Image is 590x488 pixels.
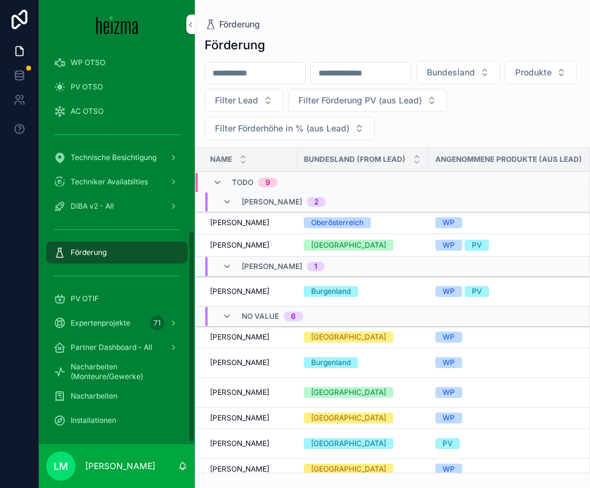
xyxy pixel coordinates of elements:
span: Installationen [71,416,116,425]
div: [GEOGRAPHIC_DATA] [311,387,386,398]
div: [GEOGRAPHIC_DATA] [311,240,386,251]
a: [PERSON_NAME] [210,240,289,250]
div: 9 [265,178,270,187]
a: PV OTIF [46,288,188,310]
span: [PERSON_NAME] [210,388,269,397]
span: Angenommene Produkte (aus Lead) [435,155,582,164]
div: 2 [314,197,318,207]
a: [GEOGRAPHIC_DATA] [304,240,421,251]
a: AC OTSO [46,100,188,122]
div: PV [472,240,482,251]
a: [PERSON_NAME] [210,413,289,423]
span: Produkte [515,66,552,78]
a: [PERSON_NAME] [210,388,289,397]
div: WP [443,332,455,343]
a: Förderung [46,242,188,263]
a: [PERSON_NAME] [210,358,289,368]
a: [GEOGRAPHIC_DATA] [304,438,421,449]
span: Filter Förderhöhe in % (aus Lead) [215,122,349,134]
a: PV OTSO [46,76,188,98]
span: [PERSON_NAME] [210,413,269,423]
div: [GEOGRAPHIC_DATA] [311,464,386,475]
span: [PERSON_NAME] [210,464,269,474]
span: Name [210,155,232,164]
div: 6 [291,312,296,321]
a: [GEOGRAPHIC_DATA] [304,387,421,398]
div: 1 [314,262,317,271]
span: [PERSON_NAME] [210,218,269,228]
div: scrollable content [39,49,195,444]
a: [PERSON_NAME] [210,332,289,342]
div: WP [443,357,455,368]
span: [PERSON_NAME] [210,439,269,448]
button: Select Button [288,89,447,112]
div: [GEOGRAPHIC_DATA] [311,413,386,424]
span: Bundesland [427,66,475,78]
a: [GEOGRAPHIC_DATA] [304,413,421,424]
a: Burgenland [304,286,421,297]
span: Nacharbeiten (Monteure/Gewerke) [71,362,175,382]
button: Select Button [505,61,577,84]
div: PV [472,286,482,297]
a: [GEOGRAPHIC_DATA] [304,332,421,343]
a: Technische Besichtigung [46,147,188,169]
div: WP [443,217,455,228]
button: Select Button [205,117,374,140]
div: [GEOGRAPHIC_DATA] [311,332,386,343]
a: [PERSON_NAME] [210,464,289,474]
span: Technische Besichtigung [71,153,156,162]
span: [PERSON_NAME] [210,332,269,342]
span: Expertenprojekte [71,318,130,328]
span: LM [54,459,68,473]
span: WP OTSO [71,58,105,68]
span: [PERSON_NAME] [210,358,269,368]
div: WP [443,286,455,297]
a: [PERSON_NAME] [210,439,289,448]
span: DiBA v2 - All [71,201,114,211]
span: Förderung [219,18,260,30]
span: AC OTSO [71,106,104,116]
div: [GEOGRAPHIC_DATA] [311,438,386,449]
span: PV OTIF [71,294,99,304]
a: Expertenprojekte71 [46,312,188,334]
span: [PERSON_NAME] [210,287,269,296]
span: Nacharbeiten [71,391,118,401]
a: [GEOGRAPHIC_DATA] [304,464,421,475]
div: Burgenland [311,357,351,368]
a: Nacharbeiten (Monteure/Gewerke) [46,361,188,383]
a: WP OTSO [46,52,188,74]
a: Techniker Availabilties [46,171,188,193]
div: Oberösterreich [311,217,363,228]
span: Filter Förderung PV (aus Lead) [298,94,422,106]
a: [PERSON_NAME] [210,218,289,228]
div: WP [443,387,455,398]
span: Partner Dashboard - All [71,343,152,352]
div: WP [443,240,455,251]
span: No value [242,312,279,321]
span: Techniker Availabilties [71,177,148,187]
a: [PERSON_NAME] [210,287,289,296]
div: Burgenland [311,286,351,297]
button: Select Button [416,61,500,84]
img: App logo [96,15,138,34]
a: Burgenland [304,357,421,368]
button: Select Button [205,89,283,112]
a: DiBA v2 - All [46,195,188,217]
span: TODO [232,178,253,187]
span: Förderung [71,248,107,257]
span: Filter Lead [215,94,258,106]
div: 71 [150,316,164,330]
div: PV [443,438,452,449]
span: [PERSON_NAME] [242,262,302,271]
a: Förderung [205,18,260,30]
span: PV OTSO [71,82,103,92]
span: Bundesland (from Lead) [304,155,406,164]
p: [PERSON_NAME] [85,460,155,472]
a: Partner Dashboard - All [46,336,188,358]
a: Nacharbeiten [46,385,188,407]
h1: Förderung [205,37,265,54]
div: WP [443,464,455,475]
span: [PERSON_NAME] [210,240,269,250]
a: Oberösterreich [304,217,421,228]
span: [PERSON_NAME] [242,197,302,207]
